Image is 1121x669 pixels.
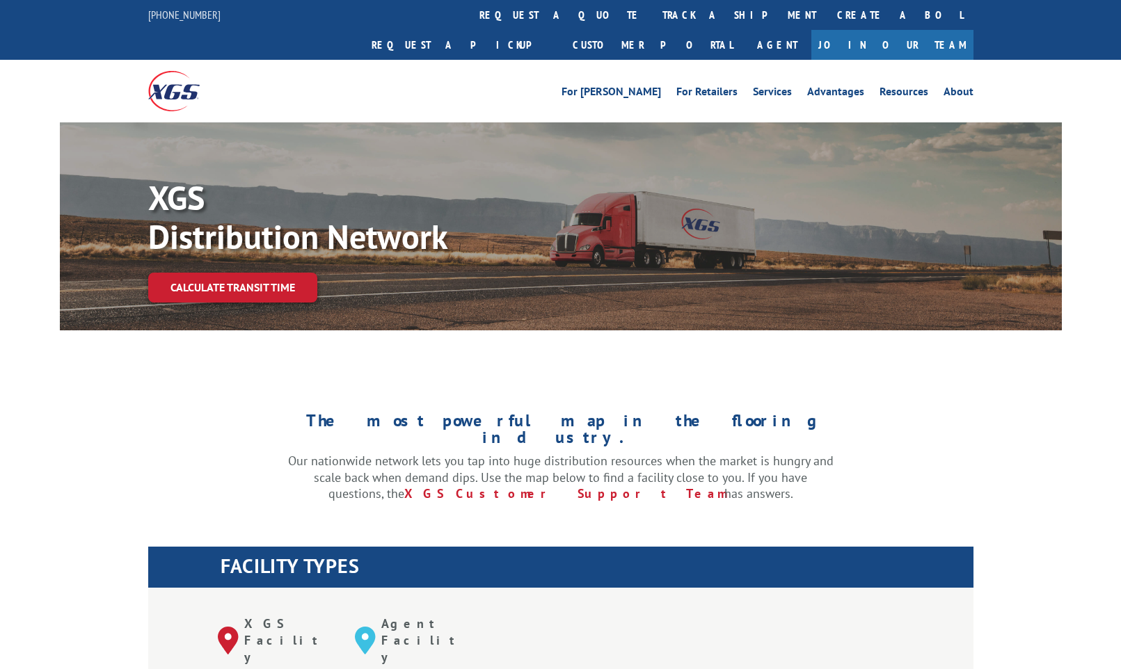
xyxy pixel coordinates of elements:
[288,412,834,453] h1: The most powerful map in the flooring industry.
[811,30,973,60] a: Join Our Team
[221,556,973,583] h1: FACILITY TYPES
[404,485,724,501] a: XGS Customer Support Team
[361,30,562,60] a: Request a pickup
[753,86,792,102] a: Services
[562,86,661,102] a: For [PERSON_NAME]
[807,86,864,102] a: Advantages
[148,273,317,303] a: Calculate transit time
[562,30,743,60] a: Customer Portal
[244,615,334,665] p: XGS Facility
[676,86,738,102] a: For Retailers
[944,86,973,102] a: About
[288,453,834,502] p: Our nationwide network lets you tap into huge distribution resources when the market is hungry an...
[880,86,928,102] a: Resources
[743,30,811,60] a: Agent
[381,615,471,665] p: Agent Facility
[148,8,221,22] a: [PHONE_NUMBER]
[148,178,566,256] p: XGS Distribution Network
